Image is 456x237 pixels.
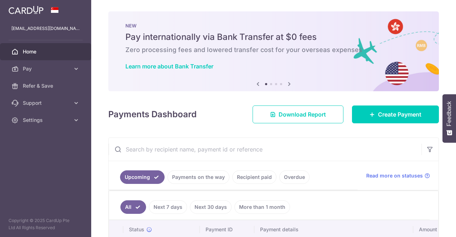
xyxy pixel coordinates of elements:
input: Search by recipient name, payment id or reference [109,138,421,161]
span: Status [129,226,144,233]
span: Pay [23,65,70,72]
a: More than 1 month [234,200,290,214]
span: Feedback [446,101,452,126]
span: Create Payment [378,110,421,119]
span: Settings [23,117,70,124]
button: Feedback - Show survey [442,94,456,143]
a: Payments on the way [167,170,229,184]
p: NEW [125,23,422,29]
a: Next 7 days [149,200,187,214]
span: Amount [419,226,437,233]
h5: Pay internationally via Bank Transfer at $0 fees [125,31,422,43]
span: Home [23,48,70,55]
a: Download Report [253,105,343,123]
span: Refer & Save [23,82,70,89]
img: CardUp [9,6,43,14]
img: Bank transfer banner [108,11,439,91]
a: Overdue [279,170,310,184]
a: Upcoming [120,170,165,184]
span: Download Report [279,110,326,119]
span: Read more on statuses [366,172,423,179]
p: [EMAIL_ADDRESS][DOMAIN_NAME] [11,25,80,32]
a: Learn more about Bank Transfer [125,63,213,70]
a: Create Payment [352,105,439,123]
h4: Payments Dashboard [108,108,197,121]
a: All [120,200,146,214]
a: Recipient paid [232,170,276,184]
span: Support [23,99,70,107]
h6: Zero processing fees and lowered transfer cost for your overseas expenses [125,46,422,54]
a: Read more on statuses [366,172,430,179]
a: Next 30 days [190,200,232,214]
